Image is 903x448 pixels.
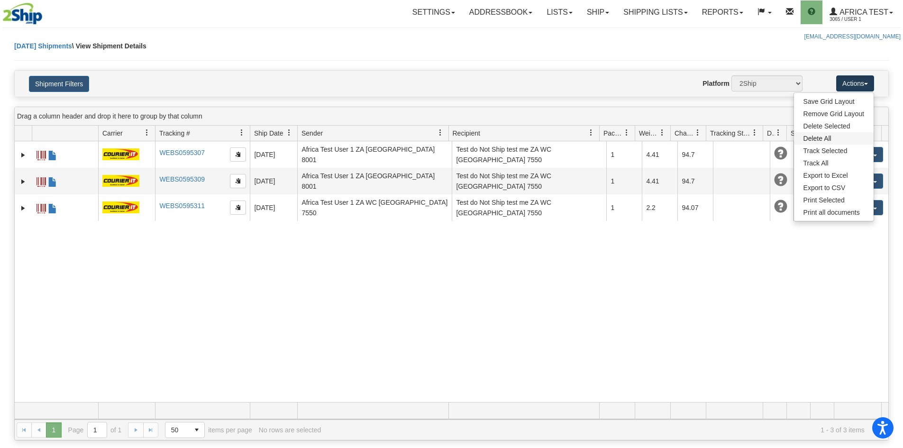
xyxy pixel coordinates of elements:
img: 182 - CourierIT [102,175,139,187]
a: Settings [405,0,462,24]
a: Africa Test 3065 / User 1 [822,0,900,24]
img: 182 - CourierIT [102,148,139,160]
a: Online Payment Invoice [48,173,57,188]
span: Page 1 [46,422,61,438]
a: Label [36,200,46,215]
a: Label [36,146,46,162]
a: WEBS0595311 [159,202,205,210]
a: Reports [695,0,750,24]
a: Ship [580,0,616,24]
a: [DATE] Shipments [14,42,72,50]
div: No rows are selected [259,426,321,434]
a: [EMAIL_ADDRESS][DOMAIN_NAME] [804,33,901,40]
td: Test do Not Ship test me ZA WC [GEOGRAPHIC_DATA] 7550 [452,168,606,194]
a: Carrier filter column settings [139,125,155,141]
span: Unknown [774,174,787,187]
a: Online Payment Invoice [48,146,57,162]
td: 1 [606,194,642,221]
td: Test do Not Ship test me ZA WC [GEOGRAPHIC_DATA] 7550 [452,141,606,168]
td: Africa Test User 1 ZA [GEOGRAPHIC_DATA] 8001 [297,141,452,168]
a: Export to Excel [794,169,874,182]
td: [DATE] [250,168,297,194]
input: Page 1 [88,422,107,438]
span: 1 - 3 of 3 items [328,426,865,434]
span: items per page [165,422,252,438]
span: \ View Shipment Details [72,42,146,50]
span: Tracking # [159,128,190,138]
a: Shipping lists [616,0,694,24]
div: grid grouping header [15,107,888,126]
span: Packages [603,128,623,138]
span: Africa Test [837,8,888,16]
td: [DATE] [250,194,297,221]
a: Recipient filter column settings [583,125,599,141]
span: Tracking Status [710,128,751,138]
button: Copy to clipboard [230,174,246,188]
img: logo3065.jpg [2,2,43,27]
a: Delete Selected [794,120,874,132]
a: Print Selected [794,194,874,206]
img: 182 - CourierIT [102,201,139,213]
a: Expand [18,203,28,213]
span: Page sizes drop down [165,422,205,438]
button: Shipment Filters [29,76,89,92]
span: Unknown [774,147,787,160]
a: Lists [539,0,579,24]
span: Recipient [453,128,480,138]
td: 94.07 [677,194,713,221]
a: Tracking Status filter column settings [747,125,763,141]
td: 94.7 [677,141,713,168]
a: Expand [18,177,28,186]
a: Tracking # filter column settings [234,125,250,141]
a: Track Selected [794,145,874,157]
a: Online Payment Invoice [48,200,57,215]
td: 1 [606,141,642,168]
td: Test do Not Ship test me ZA WC [GEOGRAPHIC_DATA] 7550 [452,194,606,221]
td: 4.41 [642,168,677,194]
td: 94.7 [677,168,713,194]
td: 2.2 [642,194,677,221]
span: 50 [171,425,183,435]
a: Track All [794,157,874,169]
a: Expand [18,150,28,160]
a: WEBS0595307 [159,149,205,156]
label: Platform [702,79,730,88]
td: [DATE] [250,141,297,168]
a: Delivery Status filter column settings [770,125,786,141]
a: WEBS0595309 [159,175,205,183]
td: 1 [606,168,642,194]
td: Africa Test User 1 ZA WC [GEOGRAPHIC_DATA] 7550 [297,194,452,221]
a: Weight filter column settings [654,125,670,141]
a: Packages filter column settings [619,125,635,141]
span: select [189,422,204,438]
a: Export to CSV [794,182,874,194]
span: Charge [675,128,694,138]
a: Ship Date filter column settings [281,125,297,141]
span: Weight [639,128,659,138]
a: Save Grid Layout [794,95,874,108]
button: Copy to clipboard [230,147,246,162]
span: Page of 1 [68,422,122,438]
span: Carrier [102,128,123,138]
a: Sender filter column settings [432,125,448,141]
span: Delivery Status [767,128,775,138]
span: Ship Date [254,128,283,138]
a: Label [36,173,46,188]
a: Delete All [794,132,874,145]
td: Africa Test User 1 ZA [GEOGRAPHIC_DATA] 8001 [297,168,452,194]
button: Copy to clipboard [230,201,246,215]
td: 4.41 [642,141,677,168]
a: Print all documents [794,206,874,219]
span: Sender [301,128,323,138]
span: Shipment Issues [791,128,799,138]
a: Charge filter column settings [690,125,706,141]
a: Remove Grid Layout [794,108,874,120]
a: Addressbook [462,0,540,24]
button: Actions [836,75,874,91]
span: Unknown [774,200,787,213]
span: 3065 / User 1 [830,15,901,24]
a: Refresh [871,422,886,438]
